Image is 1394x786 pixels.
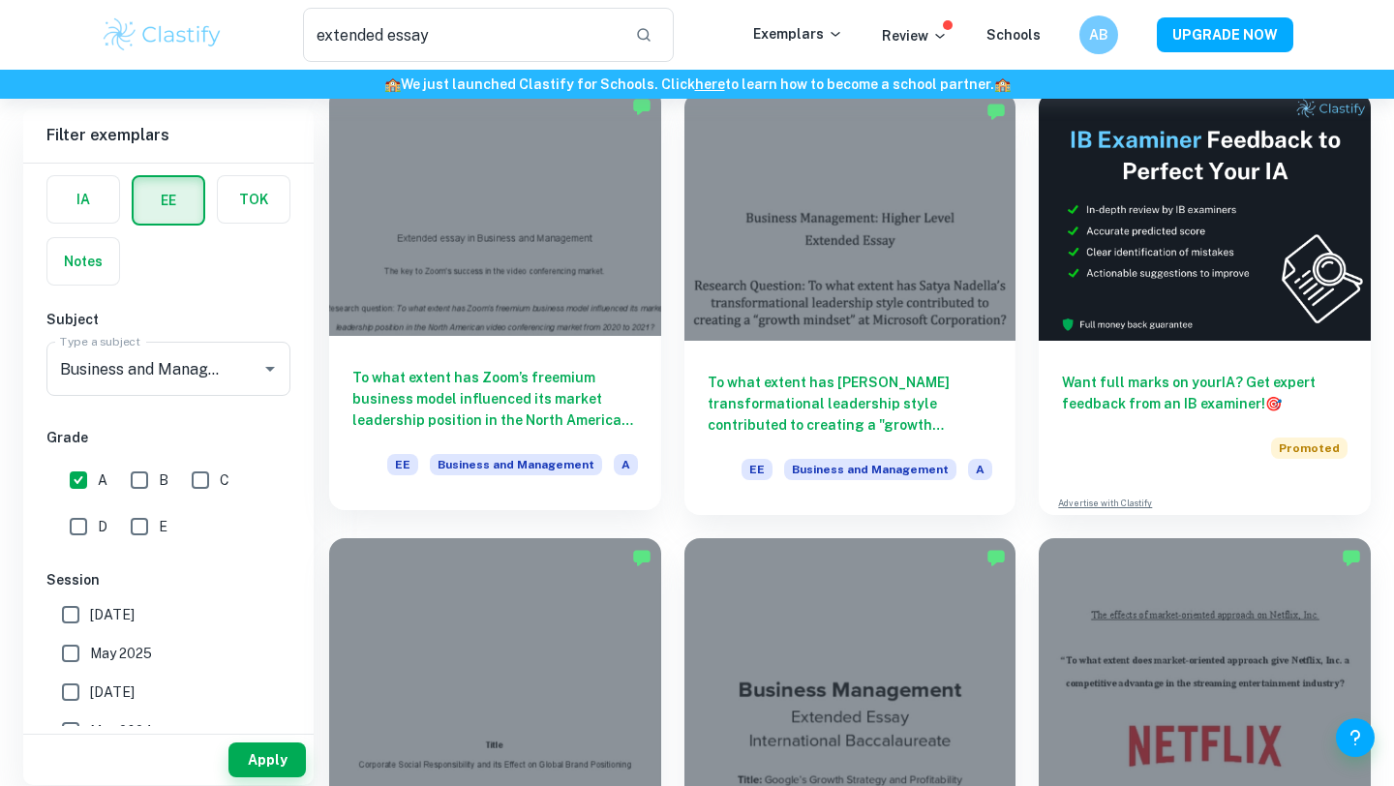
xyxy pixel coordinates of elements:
button: AB [1079,15,1118,54]
span: Business and Management [430,454,602,475]
span: 🏫 [994,76,1011,92]
img: Marked [986,548,1006,567]
img: Marked [1342,548,1361,567]
img: Marked [986,102,1006,121]
img: Marked [632,548,652,567]
button: IA [47,176,119,223]
h6: Filter exemplars [23,108,314,163]
span: D [98,516,107,537]
p: Exemplars [753,23,843,45]
h6: To what extent has [PERSON_NAME] transformational leadership style contributed to creating a "gro... [708,372,993,436]
span: May 2025 [90,643,152,664]
span: EE [742,459,773,480]
span: Business and Management [784,459,956,480]
span: [DATE] [90,604,135,625]
a: To what extent has Zoom’s freemium business model influenced its market leadership position in th... [329,92,661,515]
span: B [159,469,168,491]
p: Review [882,25,948,46]
span: EE [387,454,418,475]
a: Advertise with Clastify [1058,497,1152,510]
img: Thumbnail [1039,92,1371,341]
span: A [968,459,992,480]
h6: AB [1088,24,1110,45]
a: here [695,76,725,92]
h6: Grade [46,427,290,448]
span: 🏫 [384,76,401,92]
button: TOK [218,176,289,223]
h6: To what extent has Zoom’s freemium business model influenced its market leadership position in th... [352,367,638,431]
h6: We just launched Clastify for Schools. Click to learn how to become a school partner. [4,74,1390,95]
h6: Want full marks on your IA ? Get expert feedback from an IB examiner! [1062,372,1348,414]
span: A [614,454,638,475]
span: C [220,469,229,491]
label: Type a subject [60,333,140,349]
input: Search for any exemplars... [303,8,620,62]
span: Promoted [1271,438,1348,459]
img: Marked [632,97,652,116]
span: 🎯 [1265,396,1282,411]
h6: Subject [46,309,290,330]
button: Apply [228,742,306,777]
button: UPGRADE NOW [1157,17,1293,52]
span: A [98,469,107,491]
a: Schools [986,27,1041,43]
span: May 2024 [90,720,153,741]
a: To what extent has [PERSON_NAME] transformational leadership style contributed to creating a "gro... [684,92,1016,515]
button: Help and Feedback [1336,718,1375,757]
img: Clastify logo [101,15,224,54]
a: Want full marks on yourIA? Get expert feedback from an IB examiner!PromotedAdvertise with Clastify [1039,92,1371,515]
span: E [159,516,167,537]
button: EE [134,177,203,224]
span: [DATE] [90,681,135,703]
h6: Session [46,569,290,590]
button: Notes [47,238,119,285]
button: Open [257,355,284,382]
